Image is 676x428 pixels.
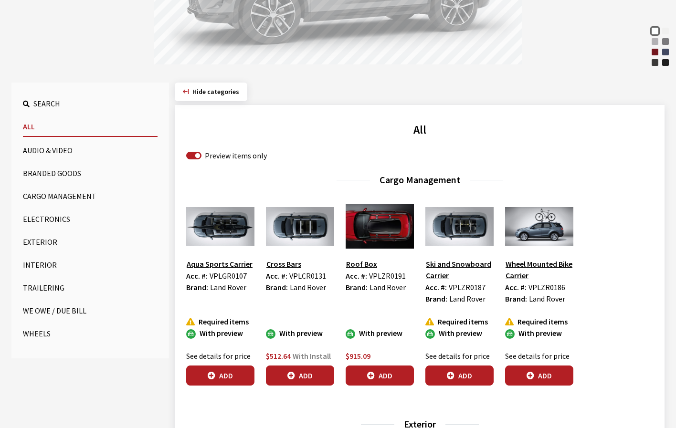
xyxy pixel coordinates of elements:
span: VPLCR0131 [289,271,326,281]
button: We Owe / Due Bill [23,301,158,320]
button: Ski and Snowboard Carrier [425,258,494,282]
img: Image for Roof Box [346,202,414,250]
h2: All [186,121,653,138]
span: $915.09 [346,351,370,361]
label: Brand: [266,282,288,293]
label: See details for price [186,350,251,362]
label: Acc. #: [425,282,447,293]
button: Wheel Mounted Bike Carrier [505,258,573,282]
button: Aqua Sports Carrier [186,258,253,270]
div: Required items [425,316,494,327]
div: Varesine Blue [661,47,670,57]
button: Branded Goods [23,164,158,183]
span: $512.64 [266,351,291,361]
button: Exterior [23,232,158,251]
button: Add [186,365,254,386]
label: See details for price [505,350,570,362]
label: Brand: [505,293,527,304]
span: VPLZR0191 [369,271,406,281]
button: Add [425,365,494,386]
label: Brand: [425,293,447,304]
span: Land Rover [449,294,486,303]
img: Image for Aqua Sports Carrier [186,202,254,250]
label: Brand: [186,282,208,293]
span: VPLZR0187 [449,282,486,292]
span: Search [33,99,60,108]
div: Eiger Grey [661,37,670,46]
span: Land Rover [290,282,326,292]
span: Click to hide category section. [192,87,239,96]
span: VPLZR0186 [528,282,565,292]
div: Ostuni Pearl White [650,26,660,36]
label: Acc. #: [266,270,287,282]
button: All [23,117,158,137]
div: Santorini Black [661,58,670,67]
button: Add [266,365,334,386]
div: Fuji White [661,26,670,36]
h3: Cargo Management [186,173,653,187]
button: Wheels [23,324,158,343]
label: Preview items only [205,150,267,161]
label: Brand: [346,282,368,293]
div: Firenze Red [650,47,660,57]
button: Trailering [23,278,158,297]
span: With Install [293,351,331,361]
div: Carpathian Grey [650,58,660,67]
div: With preview [186,327,254,339]
button: Electronics [23,209,158,229]
label: Acc. #: [505,282,527,293]
button: Interior [23,255,158,274]
button: Cross Bars [266,258,302,270]
img: Image for Cross Bars [266,202,334,250]
button: Add [346,365,414,386]
label: Acc. #: [186,270,208,282]
label: See details for price [425,350,490,362]
button: Audio & Video [23,141,158,160]
div: Required items [186,316,254,327]
button: Cargo Management [23,187,158,206]
span: Land Rover [529,294,565,303]
button: Roof Box [346,258,378,270]
div: With preview [505,327,573,339]
div: With preview [266,327,334,339]
div: With preview [346,327,414,339]
label: Acc. #: [346,270,367,282]
button: Add [505,365,573,386]
img: Image for Wheel Mounted Bike Carrier [505,202,573,250]
div: With preview [425,327,494,339]
img: Image for Ski and Snowboard Carrier [425,202,494,250]
div: Required items [505,316,573,327]
span: Land Rover [210,282,246,292]
span: Land Rover [370,282,406,292]
span: VPLGR0107 [210,271,247,281]
button: Hide categories [175,83,247,101]
div: Hakuba Silver [650,37,660,46]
